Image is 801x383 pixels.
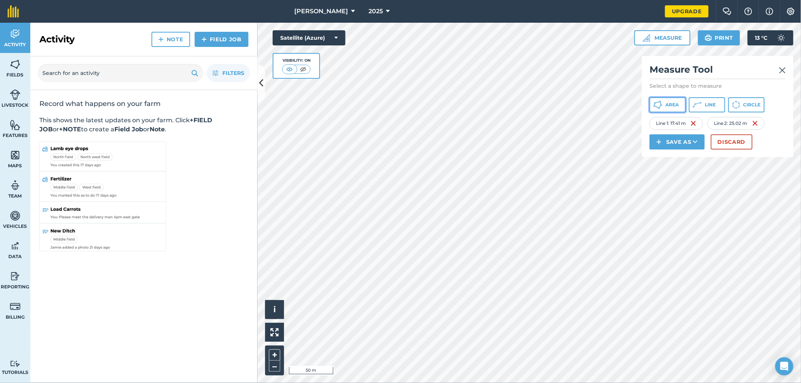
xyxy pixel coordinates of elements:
[665,102,679,108] span: Area
[634,30,690,45] button: Measure
[775,357,793,375] div: Open Intercom Messenger
[707,117,765,130] div: Line 2 : 25.02 m
[10,149,20,161] img: svg+xml;base64,PHN2ZyB4bWxucz0iaHR0cDovL3d3dy53My5vcmcvMjAwMC9zdmciIHdpZHRoPSI1NiIgaGVpZ2h0PSI2MC...
[744,8,753,15] img: A question mark icon
[39,33,75,45] h2: Activity
[752,119,758,128] img: svg+xml;base64,PHN2ZyB4bWxucz0iaHR0cDovL3d3dy53My5vcmcvMjAwMC9zdmciIHdpZHRoPSIxNiIgaGVpZ2h0PSIyNC...
[705,33,712,42] img: svg+xml;base64,PHN2ZyB4bWxucz0iaHR0cDovL3d3dy53My5vcmcvMjAwMC9zdmciIHdpZHRoPSIxOSIgaGVpZ2h0PSIyNC...
[665,5,709,17] a: Upgrade
[774,30,789,45] img: svg+xml;base64,PD94bWwgdmVyc2lvbj0iMS4wIiBlbmNvZGluZz0idXRmLTgiPz4KPCEtLSBHZW5lcmF0b3I6IEFkb2JlIE...
[711,134,753,149] button: Discard
[689,97,725,112] button: Line
[195,32,248,47] a: Field Job
[650,117,703,130] div: Line 1 : 17.41 m
[643,34,650,42] img: Ruler icon
[38,64,203,82] input: Search for an activity
[285,65,294,73] img: svg+xml;base64,PHN2ZyB4bWxucz0iaHR0cDovL3d3dy53My5vcmcvMjAwMC9zdmciIHdpZHRoPSI1MCIgaGVpZ2h0PSI0MC...
[191,69,198,78] img: svg+xml;base64,PHN2ZyB4bWxucz0iaHR0cDovL3d3dy53My5vcmcvMjAwMC9zdmciIHdpZHRoPSIxOSIgaGVpZ2h0PSIyNC...
[294,7,348,16] span: [PERSON_NAME]
[114,126,143,133] strong: Field Job
[650,97,686,112] button: Area
[10,360,20,367] img: svg+xml;base64,PD94bWwgdmVyc2lvbj0iMS4wIiBlbmNvZGluZz0idXRmLTgiPz4KPCEtLSBHZW5lcmF0b3I6IEFkb2JlIE...
[698,30,740,45] button: Print
[207,64,250,82] button: Filters
[779,66,786,75] img: svg+xml;base64,PHN2ZyB4bWxucz0iaHR0cDovL3d3dy53My5vcmcvMjAwMC9zdmciIHdpZHRoPSIyMiIgaGVpZ2h0PSIzMC...
[39,99,248,108] h2: Record what happens on your farm
[273,30,345,45] button: Satellite (Azure)
[59,126,81,133] strong: +NOTE
[270,328,279,336] img: Four arrows, one pointing top left, one top right, one bottom right and the last bottom left
[10,271,20,282] img: svg+xml;base64,PD94bWwgdmVyc2lvbj0iMS4wIiBlbmNvZGluZz0idXRmLTgiPz4KPCEtLSBHZW5lcmF0b3I6IEFkb2JlIE...
[650,64,786,79] h2: Measure Tool
[10,119,20,131] img: svg+xml;base64,PHN2ZyB4bWxucz0iaHR0cDovL3d3dy53My5vcmcvMjAwMC9zdmciIHdpZHRoPSI1NiIgaGVpZ2h0PSI2MC...
[10,240,20,252] img: svg+xml;base64,PD94bWwgdmVyc2lvbj0iMS4wIiBlbmNvZGluZz0idXRmLTgiPz4KPCEtLSBHZW5lcmF0b3I6IEFkb2JlIE...
[10,301,20,312] img: svg+xml;base64,PD94bWwgdmVyc2lvbj0iMS4wIiBlbmNvZGluZz0idXRmLTgiPz4KPCEtLSBHZW5lcmF0b3I6IEFkb2JlIE...
[8,5,19,17] img: fieldmargin Logo
[743,102,761,108] span: Circle
[723,8,732,15] img: Two speech bubbles overlapping with the left bubble in the forefront
[10,89,20,100] img: svg+xml;base64,PD94bWwgdmVyc2lvbj0iMS4wIiBlbmNvZGluZz0idXRmLTgiPz4KPCEtLSBHZW5lcmF0b3I6IEFkb2JlIE...
[368,7,383,16] span: 2025
[690,119,696,128] img: svg+xml;base64,PHN2ZyB4bWxucz0iaHR0cDovL3d3dy53My5vcmcvMjAwMC9zdmciIHdpZHRoPSIxNiIgaGVpZ2h0PSIyNC...
[10,59,20,70] img: svg+xml;base64,PHN2ZyB4bWxucz0iaHR0cDovL3d3dy53My5vcmcvMjAwMC9zdmciIHdpZHRoPSI1NiIgaGVpZ2h0PSI2MC...
[705,102,716,108] span: Line
[786,8,795,15] img: A cog icon
[656,137,662,146] img: svg+xml;base64,PHN2ZyB4bWxucz0iaHR0cDovL3d3dy53My5vcmcvMjAwMC9zdmciIHdpZHRoPSIxNCIgaGVpZ2h0PSIyNC...
[766,7,773,16] img: svg+xml;base64,PHN2ZyB4bWxucz0iaHR0cDovL3d3dy53My5vcmcvMjAwMC9zdmciIHdpZHRoPSIxNyIgaGVpZ2h0PSIxNy...
[282,58,311,64] div: Visibility: On
[650,134,705,149] button: Save as
[265,300,284,319] button: i
[150,126,165,133] strong: Note
[201,35,207,44] img: svg+xml;base64,PHN2ZyB4bWxucz0iaHR0cDovL3d3dy53My5vcmcvMjAwMC9zdmciIHdpZHRoPSIxNCIgaGVpZ2h0PSIyNC...
[158,35,164,44] img: svg+xml;base64,PHN2ZyB4bWxucz0iaHR0cDovL3d3dy53My5vcmcvMjAwMC9zdmciIHdpZHRoPSIxNCIgaGVpZ2h0PSIyNC...
[10,210,20,221] img: svg+xml;base64,PD94bWwgdmVyc2lvbj0iMS4wIiBlbmNvZGluZz0idXRmLTgiPz4KPCEtLSBHZW5lcmF0b3I6IEFkb2JlIE...
[39,116,248,134] p: This shows the latest updates on your farm. Click or to create a or .
[10,180,20,191] img: svg+xml;base64,PD94bWwgdmVyc2lvbj0iMS4wIiBlbmNvZGluZz0idXRmLTgiPz4KPCEtLSBHZW5lcmF0b3I6IEFkb2JlIE...
[269,361,280,372] button: –
[151,32,190,47] a: Note
[273,305,276,314] span: i
[222,69,244,77] span: Filters
[10,28,20,40] img: svg+xml;base64,PD94bWwgdmVyc2lvbj0iMS4wIiBlbmNvZGluZz0idXRmLTgiPz4KPCEtLSBHZW5lcmF0b3I6IEFkb2JlIE...
[755,30,768,45] span: 13 ° C
[748,30,793,45] button: 13 °C
[650,82,786,90] p: Select a shape to measure
[269,349,280,361] button: +
[728,97,765,112] button: Circle
[298,65,308,73] img: svg+xml;base64,PHN2ZyB4bWxucz0iaHR0cDovL3d3dy53My5vcmcvMjAwMC9zdmciIHdpZHRoPSI1MCIgaGVpZ2h0PSI0MC...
